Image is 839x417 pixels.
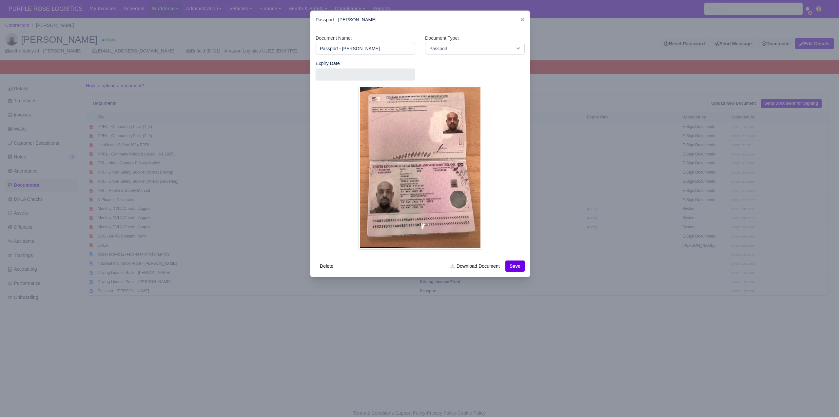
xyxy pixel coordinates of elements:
[446,261,504,272] a: Download Document
[505,261,525,272] button: Save
[425,34,459,42] label: Document Type:
[316,261,338,272] button: Delete
[316,60,340,67] label: Expiry Date
[310,11,530,29] div: Passport - [PERSON_NAME]
[316,34,352,42] label: Document Name:
[806,386,839,417] iframe: Chat Widget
